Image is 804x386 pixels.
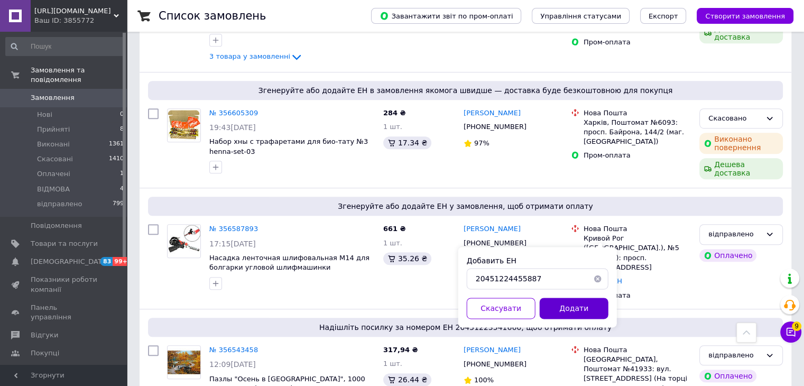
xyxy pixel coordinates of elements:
[31,93,75,103] span: Замовлення
[209,123,256,132] span: 19:43[DATE]
[584,291,691,300] div: Пром-оплата
[152,201,779,212] span: Згенеруйте або додайте ЕН у замовлення, щоб отримати оплату
[31,303,98,322] span: Панель управління
[697,8,793,24] button: Створити замовлення
[120,169,124,179] span: 1
[708,229,761,240] div: відправлено
[464,345,521,355] a: [PERSON_NAME]
[383,225,406,233] span: 661 ₴
[168,346,200,379] img: Фото товару
[383,109,406,117] span: 284 ₴
[31,257,109,266] span: [DEMOGRAPHIC_DATA]
[37,140,70,149] span: Виконані
[120,125,124,134] span: 8
[708,350,761,361] div: відправлено
[383,373,431,386] div: 26.44 ₴
[699,22,783,43] div: Дешева доставка
[37,185,70,194] span: ВІДМОВА
[167,345,201,379] a: Фото товару
[380,11,513,21] span: Завантажити звіт по пром-оплаті
[100,257,113,266] span: 83
[474,139,489,147] span: 97%
[31,330,58,340] span: Відгуки
[584,108,691,118] div: Нова Пошта
[120,110,124,120] span: 0
[167,224,201,258] a: Фото товару
[474,376,494,384] span: 100%
[532,8,630,24] button: Управління статусами
[640,8,687,24] button: Експорт
[34,16,127,25] div: Ваш ID: 3855772
[584,345,691,355] div: Нова Пошта
[113,257,130,266] span: 99+
[464,360,526,368] span: [PHONE_NUMBER]
[383,252,431,265] div: 35.26 ₴
[113,199,124,209] span: 799
[31,348,59,358] span: Покупці
[383,239,402,247] span: 1 шт.
[686,12,793,20] a: Створити замовлення
[209,254,369,272] a: Насадка ленточная шлифовальная M14 для болгарки угловой шлифмашинки
[159,10,266,22] h1: Список замовлень
[383,346,418,354] span: 317,94 ₴
[152,322,779,333] span: Надішліть посилку за номером ЕН 20451223541666, щоб отримати оплату
[584,38,691,47] div: Пром-оплата
[584,151,691,160] div: Пром-оплата
[584,234,691,272] div: Кривой Рог ([GEOGRAPHIC_DATA].), №5 (до 30 кг): просп. [STREET_ADDRESS]
[31,275,98,294] span: Показники роботи компанії
[383,136,431,149] div: 17.34 ₴
[383,360,402,367] span: 1 шт.
[464,123,526,131] span: [PHONE_NUMBER]
[209,109,258,117] a: № 356605309
[699,249,756,262] div: Оплачено
[37,125,70,134] span: Прийняті
[31,239,98,249] span: Товари та послуги
[209,360,256,369] span: 12:09[DATE]
[37,110,52,120] span: Нові
[649,12,678,20] span: Експорт
[109,140,124,149] span: 1361
[464,239,526,247] span: [PHONE_NUMBER]
[209,225,258,233] a: № 356587893
[209,52,303,60] a: 3 товара у замовленні
[708,113,761,124] div: Скасовано
[792,321,801,331] span: 9
[168,109,200,142] img: Фото товару
[209,52,290,60] span: 3 товара у замовленні
[37,154,73,164] span: Скасовані
[209,240,256,248] span: 17:15[DATE]
[209,137,368,155] a: Набор хны с трафаретами для био-тату №3 henna-set-03
[34,6,114,16] span: kids_shop.ua
[467,298,535,319] button: Скасувати
[31,66,127,85] span: Замовлення та повідомлення
[31,221,82,231] span: Повідомлення
[37,199,82,209] span: відправлено
[383,123,402,131] span: 1 шт.
[168,225,200,258] img: Фото товару
[120,185,124,194] span: 4
[37,169,70,179] span: Оплачені
[780,321,801,343] button: Чат з покупцем9
[587,268,608,289] button: Очистить
[464,224,521,234] a: [PERSON_NAME]
[584,224,691,234] div: Нова Пошта
[584,118,691,147] div: Харків, Поштомат №6093: просп. Байрона, 144/2 (маг. [GEOGRAPHIC_DATA])
[209,346,258,354] a: № 356543458
[167,108,201,142] a: Фото товару
[699,370,756,382] div: Оплачено
[540,298,608,319] button: Додати
[5,37,125,56] input: Пошук
[705,12,785,20] span: Створити замовлення
[109,154,124,164] span: 1410
[464,108,521,118] a: [PERSON_NAME]
[467,256,516,265] label: Добавить ЕН
[152,85,779,96] span: Згенеруйте або додайте ЕН в замовлення якомога швидше — доставка буде безкоштовною для покупця
[540,12,621,20] span: Управління статусами
[699,158,783,179] div: Дешева доставка
[371,8,521,24] button: Завантажити звіт по пром-оплаті
[699,133,783,154] div: Виконано повернення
